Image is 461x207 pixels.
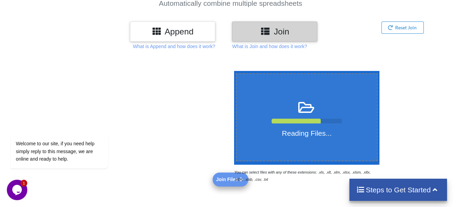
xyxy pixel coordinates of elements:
h4: Steps to Get Started [356,186,441,194]
iframe: chat widget [7,73,130,176]
iframe: chat widget [7,180,29,200]
h3: Append [135,27,210,36]
p: What is Append and how does it work? [133,43,215,50]
h4: Reading Files... [236,129,377,137]
button: Reset Join [381,21,424,34]
h3: Join [237,27,312,36]
p: What is Join and how does it work? [232,43,307,50]
i: You can select files with any of these extensions: .xls, .xlt, .xlm, .xlsx, .xlsm, .xltx, .xltm, ... [234,170,371,181]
